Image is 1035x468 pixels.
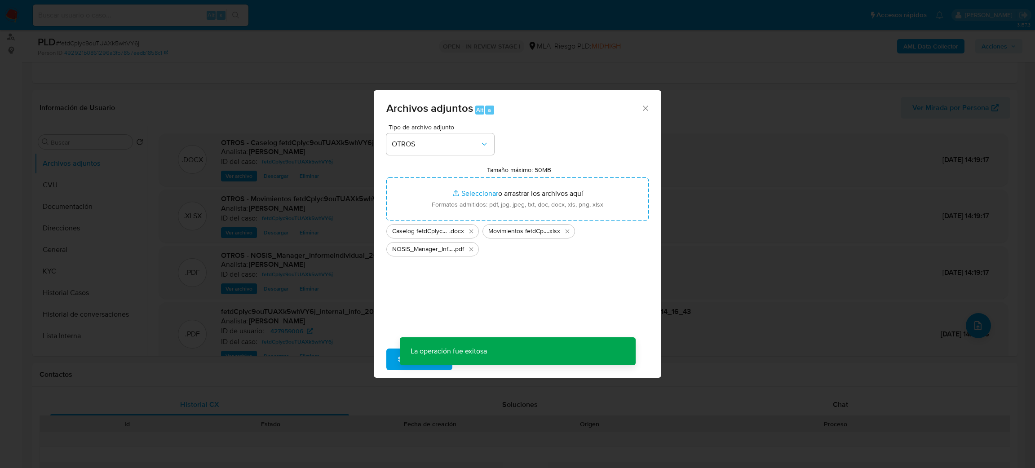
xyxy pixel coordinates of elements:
span: Movimientos fetdCpIyc9ouTUAXk5whVY6j [488,227,548,236]
span: .xlsx [548,227,560,236]
span: NOSIS_Manager_InformeIndividual_20354528356_654924_20250902092118 [392,245,454,254]
span: Alt [476,106,483,114]
span: Subir archivo [398,349,441,369]
span: .pdf [454,245,464,254]
span: Tipo de archivo adjunto [389,124,496,130]
span: .docx [449,227,464,236]
button: OTROS [386,133,494,155]
button: Eliminar Movimientos fetdCpIyc9ouTUAXk5whVY6j.xlsx [562,226,573,237]
span: a [488,106,491,114]
span: Caselog fetdCpIyc9ouTUAXk5whVY6j_2025_08_19_15_06_12 [392,227,449,236]
button: Eliminar NOSIS_Manager_InformeIndividual_20354528356_654924_20250902092118.pdf [466,244,477,255]
button: Subir archivo [386,349,452,370]
span: Archivos adjuntos [386,100,473,116]
span: OTROS [392,140,480,149]
button: Cerrar [641,104,649,112]
p: La operación fue exitosa [400,337,498,365]
label: Tamaño máximo: 50MB [487,166,551,174]
span: Cancelar [468,349,497,369]
button: Eliminar Caselog fetdCpIyc9ouTUAXk5whVY6j_2025_08_19_15_06_12.docx [466,226,477,237]
ul: Archivos seleccionados [386,221,649,256]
